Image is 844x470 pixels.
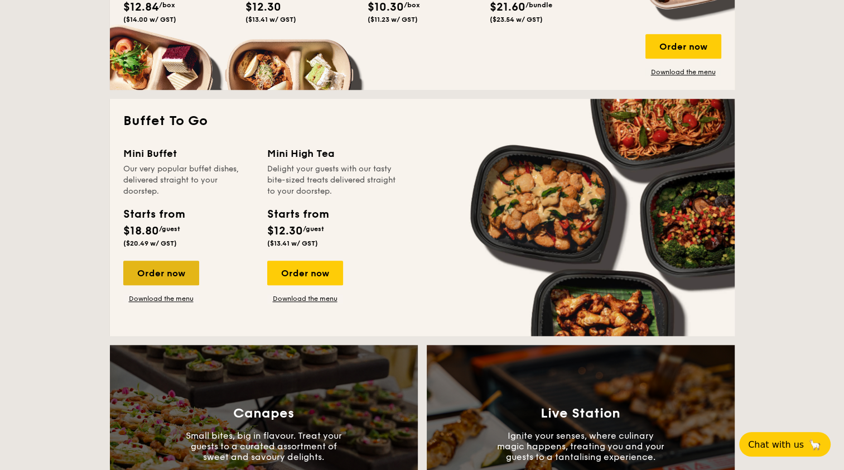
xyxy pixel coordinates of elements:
[233,406,294,421] h3: Canapes
[159,225,180,233] span: /guest
[123,146,254,161] div: Mini Buffet
[123,1,159,14] span: $12.84
[123,112,721,130] h2: Buffet To Go
[267,164,398,197] div: Delight your guests with our tasty bite-sized treats delivered straight to your doorstep.
[159,1,175,9] span: /box
[267,261,343,285] div: Order now
[123,294,199,303] a: Download the menu
[123,206,184,223] div: Starts from
[267,294,343,303] a: Download the menu
[180,430,348,462] p: Small bites, big in flavour. Treat your guests to a curated assortment of sweet and savoury delig...
[303,225,324,233] span: /guest
[123,16,176,23] span: ($14.00 w/ GST)
[123,261,199,285] div: Order now
[490,1,525,14] span: $21.60
[541,406,620,421] h3: Live Station
[645,68,721,76] a: Download the menu
[123,239,177,247] span: ($20.49 w/ GST)
[123,224,159,238] span: $18.80
[808,438,822,451] span: 🦙
[748,439,804,450] span: Chat with us
[739,432,831,457] button: Chat with us🦙
[525,1,552,9] span: /bundle
[123,164,254,197] div: Our very popular buffet dishes, delivered straight to your doorstep.
[368,16,418,23] span: ($11.23 w/ GST)
[267,146,398,161] div: Mini High Tea
[497,430,664,462] p: Ignite your senses, where culinary magic happens, treating you and your guests to a tantalising e...
[490,16,543,23] span: ($23.54 w/ GST)
[645,34,721,59] div: Order now
[245,16,296,23] span: ($13.41 w/ GST)
[245,1,281,14] span: $12.30
[267,224,303,238] span: $12.30
[267,239,318,247] span: ($13.41 w/ GST)
[404,1,420,9] span: /box
[368,1,404,14] span: $10.30
[267,206,328,223] div: Starts from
